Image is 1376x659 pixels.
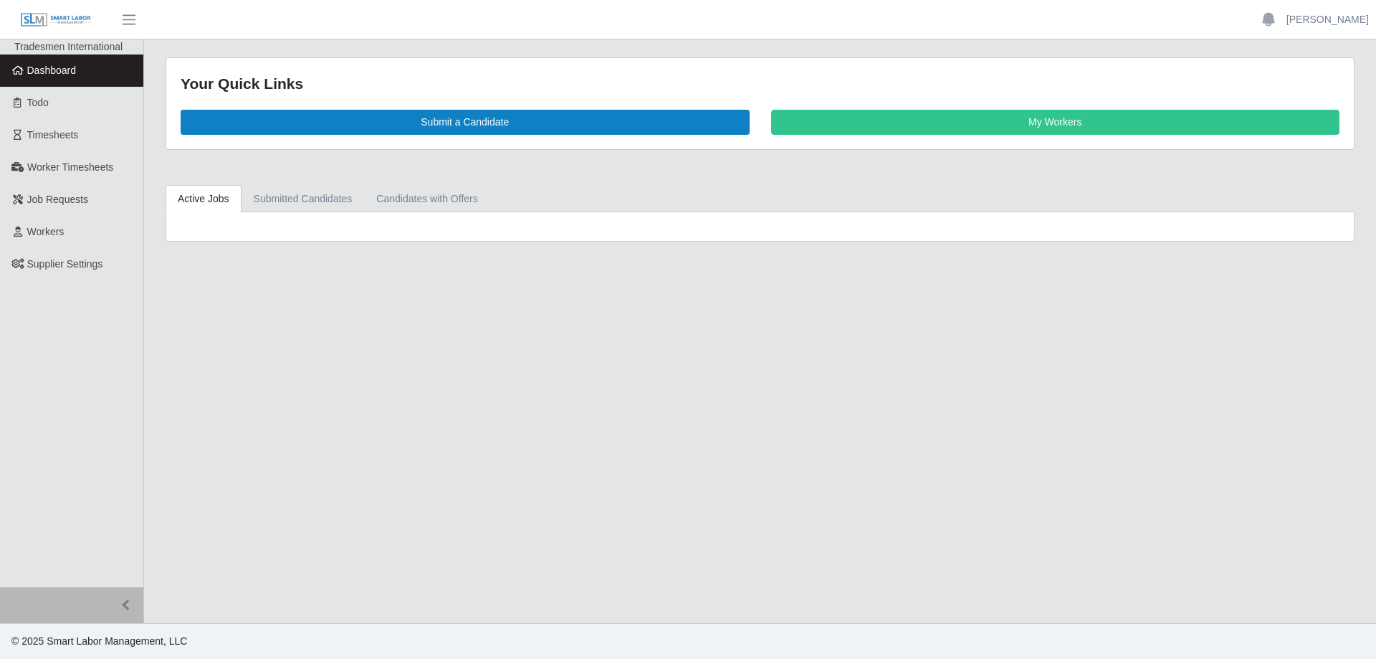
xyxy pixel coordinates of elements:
span: Job Requests [27,194,89,205]
img: SLM Logo [20,12,92,28]
a: Active Jobs [166,185,242,213]
span: Todo [27,97,49,108]
a: Candidates with Offers [364,185,489,213]
div: Your Quick Links [181,72,1339,95]
a: Submit a Candidate [181,110,750,135]
span: Tradesmen International [14,41,123,52]
a: My Workers [771,110,1340,135]
a: Submitted Candidates [242,185,365,213]
span: Timesheets [27,129,79,141]
span: Supplier Settings [27,258,103,270]
span: Dashboard [27,65,77,76]
span: Worker Timesheets [27,161,113,173]
span: Workers [27,226,64,237]
a: [PERSON_NAME] [1286,12,1369,27]
span: © 2025 Smart Labor Management, LLC [11,635,187,647]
